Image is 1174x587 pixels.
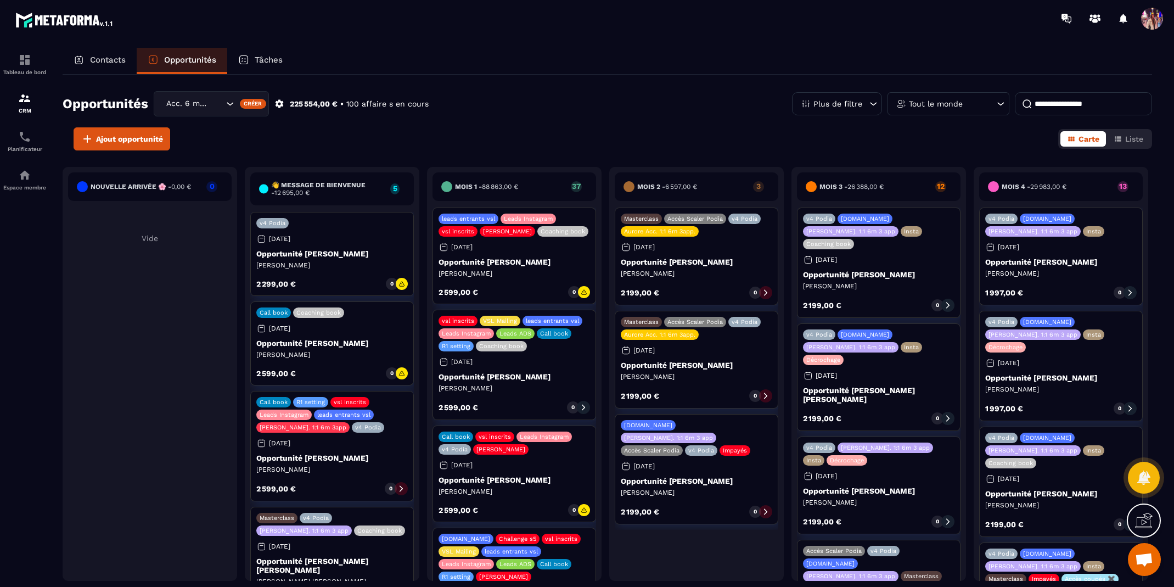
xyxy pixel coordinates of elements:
p: vsl inscrits [545,535,577,543]
h6: Mois 1 - [455,183,518,191]
p: R1 setting [442,573,470,580]
p: Impayés [723,447,747,454]
p: [DATE] [633,243,655,251]
p: v4 Podia [806,215,832,222]
p: Masterclass [904,573,939,580]
p: Accès Scaler Podia [624,447,679,454]
p: Masterclass [624,215,659,222]
p: v4 Podia [988,550,1014,557]
p: [PERSON_NAME] [985,385,1137,394]
p: Vide [68,234,232,243]
p: v4 Podia [355,424,381,431]
p: Leads Instagram [520,433,569,440]
p: [DATE] [451,461,473,469]
p: 2 599,00 € [256,485,296,493]
p: [DOMAIN_NAME] [1023,434,1071,441]
p: 1 997,00 € [985,405,1023,412]
p: 0 [1118,521,1121,528]
p: leads entrants vsl [485,548,538,555]
p: [PERSON_NAME] [479,573,528,580]
p: 0 [936,518,939,525]
p: Accès Scaler Podia [667,318,723,326]
p: v4 Podia [442,446,468,453]
p: v4 Podia [988,215,1014,222]
span: 88 863,00 € [482,183,518,191]
h6: Nouvelle arrivée 🌸 - [91,183,191,191]
span: 0,00 € [171,183,191,191]
p: 2 199,00 € [621,392,659,400]
p: Décrochage [806,356,840,364]
p: 0 [754,289,757,297]
p: v4 Podia [870,547,896,555]
p: 2 599,00 € [439,404,478,411]
p: Accès Scaler Podia [667,215,723,222]
button: Liste [1107,131,1150,147]
p: Insta [904,344,919,351]
p: 37 [571,182,582,190]
p: Plus de filtre [813,100,862,108]
p: [PERSON_NAME] [621,372,772,381]
span: Liste [1125,135,1143,143]
p: [DOMAIN_NAME] [1023,318,1071,326]
p: Insta [1086,228,1101,235]
p: [DOMAIN_NAME] [841,215,889,222]
p: Challenge s5 [499,535,536,543]
p: [PERSON_NAME]. 1:1 6m 3 app [988,331,1077,338]
p: Opportunité [PERSON_NAME] [621,258,772,266]
p: Espace membre [3,185,47,191]
p: [DATE] [998,359,1019,367]
p: Insta [1086,447,1101,454]
p: Opportunité [PERSON_NAME] [803,270,954,279]
p: Opportunité [PERSON_NAME] [PERSON_NAME] [803,386,954,404]
p: leads entrants vsl [442,215,495,222]
p: [DATE] [816,472,837,480]
p: [PERSON_NAME]. 1:1 6m 3 app [806,344,895,351]
p: VSL Mailing [442,548,476,555]
p: [PERSON_NAME] [483,228,532,235]
p: v4 Podia [806,444,832,451]
p: Opportunité [PERSON_NAME] [439,258,590,266]
p: Call book [260,399,288,406]
p: Accès Scaler Podia [806,547,862,555]
button: Ajout opportunité [74,127,170,150]
img: logo [15,10,114,30]
p: [PERSON_NAME] [439,269,590,278]
span: 26 388,00 € [847,183,884,191]
p: Décrochage [830,457,864,464]
p: Contacts [90,55,126,65]
p: vsl inscrits [334,399,366,406]
p: 0 [754,508,757,516]
p: Leads ADS [499,330,531,337]
p: R1 setting [296,399,325,406]
img: formation [18,92,31,105]
p: Opportunité [PERSON_NAME] [621,477,772,485]
p: [PERSON_NAME] [621,488,772,497]
p: [DATE] [451,243,473,251]
p: 0 [936,415,939,422]
p: 0 [572,288,576,296]
p: VSL Mailing [483,317,517,325]
p: [DATE] [269,543,290,550]
p: [PERSON_NAME] [476,446,525,453]
p: leads entrants vsl [526,317,579,325]
p: [PERSON_NAME] [439,384,590,393]
p: Décrochage [988,344,1023,351]
p: Coaching book [988,460,1033,467]
p: Insta [806,457,821,464]
p: Opportunité [PERSON_NAME] [439,476,590,484]
p: [PERSON_NAME] [985,269,1137,278]
p: [DATE] [269,325,290,332]
p: 0 [389,485,392,493]
a: formationformationTableau de bord [3,45,47,83]
p: [DOMAIN_NAME] [1023,550,1071,557]
p: [DATE] [816,256,837,264]
p: 13 [1117,182,1128,190]
p: Aurore Acc. 1:1 6m 3app. [624,331,695,338]
h6: Mois 4 - [1002,183,1066,191]
p: CRM [3,108,47,114]
p: v4 Podia [732,318,757,326]
h6: Mois 3 - [819,183,884,191]
img: formation [18,53,31,66]
h6: 👋 Message de Bienvenue - [271,181,385,197]
p: 12 [935,182,946,190]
